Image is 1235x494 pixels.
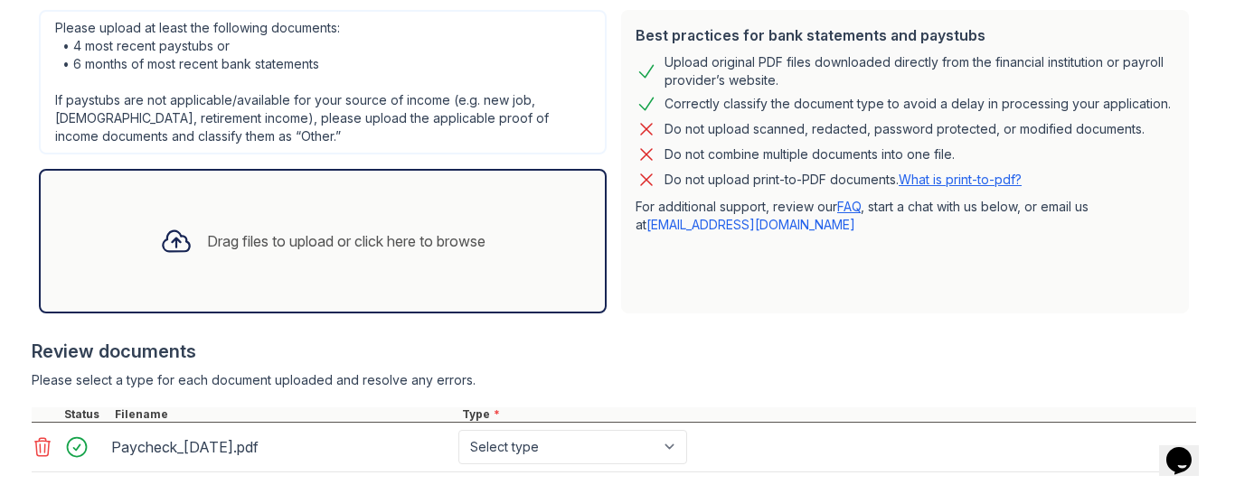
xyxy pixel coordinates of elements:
[32,371,1196,389] div: Please select a type for each document uploaded and resolve any errors.
[837,199,861,214] a: FAQ
[665,171,1022,189] p: Do not upload print-to-PDF documents.
[899,172,1022,187] a: What is print-to-pdf?
[1159,422,1217,476] iframe: chat widget
[636,24,1174,46] div: Best practices for bank statements and paystubs
[32,339,1196,364] div: Review documents
[111,407,458,422] div: Filename
[207,230,486,252] div: Drag files to upload or click here to browse
[61,407,111,422] div: Status
[665,144,955,165] div: Do not combine multiple documents into one file.
[665,53,1174,89] div: Upload original PDF files downloaded directly from the financial institution or payroll provider’...
[458,407,1196,422] div: Type
[39,10,607,154] div: Please upload at least the following documents: • 4 most recent paystubs or • 6 months of most re...
[636,198,1174,234] p: For additional support, review our , start a chat with us below, or email us at
[665,118,1145,140] div: Do not upload scanned, redacted, password protected, or modified documents.
[111,433,451,461] div: Paycheck_[DATE].pdf
[646,217,855,232] a: [EMAIL_ADDRESS][DOMAIN_NAME]
[665,93,1171,115] div: Correctly classify the document type to avoid a delay in processing your application.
